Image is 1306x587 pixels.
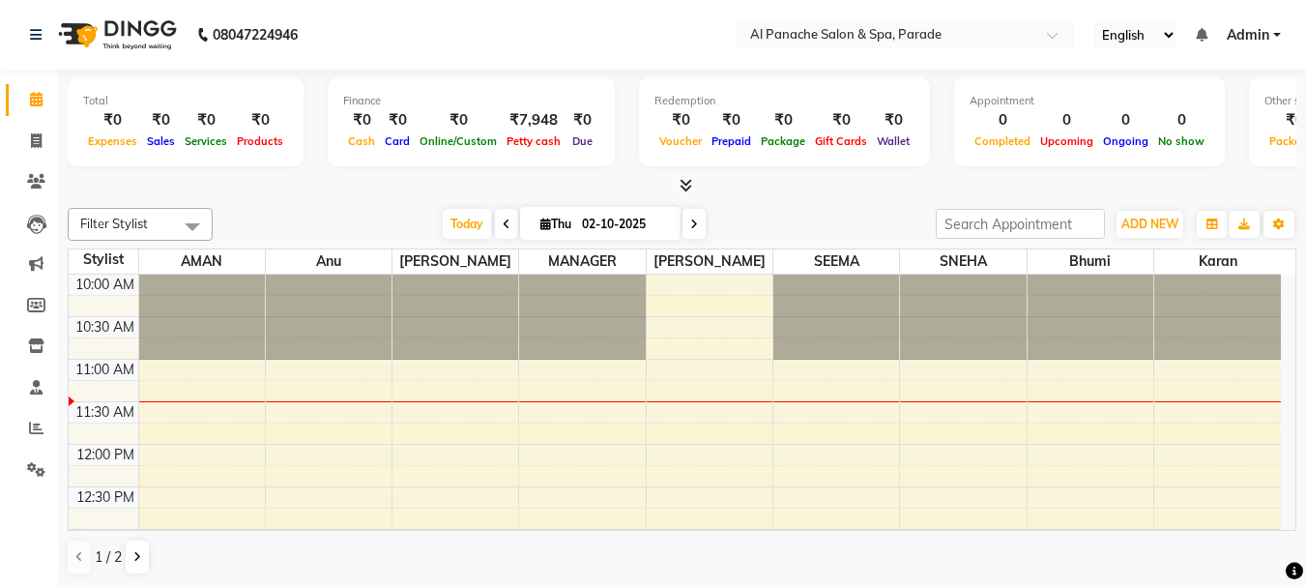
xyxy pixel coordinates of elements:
[936,209,1105,239] input: Search Appointment
[180,134,232,148] span: Services
[519,249,645,274] span: MANAGER
[566,109,599,132] div: ₹0
[654,109,707,132] div: ₹0
[72,360,138,380] div: 11:00 AM
[1035,134,1098,148] span: Upcoming
[900,249,1026,274] span: SNEHA
[69,249,138,270] div: Stylist
[1154,249,1281,274] span: Karan
[872,134,914,148] span: Wallet
[970,134,1035,148] span: Completed
[80,216,148,231] span: Filter Stylist
[1098,109,1153,132] div: 0
[1121,217,1178,231] span: ADD NEW
[73,487,138,508] div: 12:30 PM
[380,134,415,148] span: Card
[343,134,380,148] span: Cash
[654,93,914,109] div: Redemption
[232,109,288,132] div: ₹0
[139,249,265,274] span: AMAN
[707,109,756,132] div: ₹0
[773,249,899,274] span: SEEMA
[502,134,566,148] span: Petty cash
[1117,211,1183,238] button: ADD NEW
[443,209,491,239] span: Today
[49,8,182,62] img: logo
[142,109,180,132] div: ₹0
[266,249,392,274] span: Anu
[1227,25,1269,45] span: Admin
[343,109,380,132] div: ₹0
[392,249,518,274] span: [PERSON_NAME]
[1153,134,1209,148] span: No show
[83,93,288,109] div: Total
[83,109,142,132] div: ₹0
[142,134,180,148] span: Sales
[1098,134,1153,148] span: Ongoing
[72,402,138,423] div: 11:30 AM
[73,445,138,465] div: 12:00 PM
[415,134,502,148] span: Online/Custom
[810,134,872,148] span: Gift Cards
[810,109,872,132] div: ₹0
[72,317,138,338] div: 10:30 AM
[502,109,566,132] div: ₹7,948
[647,249,772,274] span: [PERSON_NAME]
[654,134,707,148] span: Voucher
[83,134,142,148] span: Expenses
[756,134,810,148] span: Package
[180,109,232,132] div: ₹0
[707,134,756,148] span: Prepaid
[756,109,810,132] div: ₹0
[872,109,914,132] div: ₹0
[970,93,1209,109] div: Appointment
[95,547,122,568] span: 1 / 2
[576,210,673,239] input: 2025-10-02
[232,134,288,148] span: Products
[1028,249,1153,274] span: Bhumi
[970,109,1035,132] div: 0
[343,93,599,109] div: Finance
[567,134,597,148] span: Due
[1035,109,1098,132] div: 0
[72,275,138,295] div: 10:00 AM
[80,530,138,550] div: 1:00 PM
[213,8,298,62] b: 08047224946
[536,217,576,231] span: Thu
[1153,109,1209,132] div: 0
[415,109,502,132] div: ₹0
[380,109,415,132] div: ₹0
